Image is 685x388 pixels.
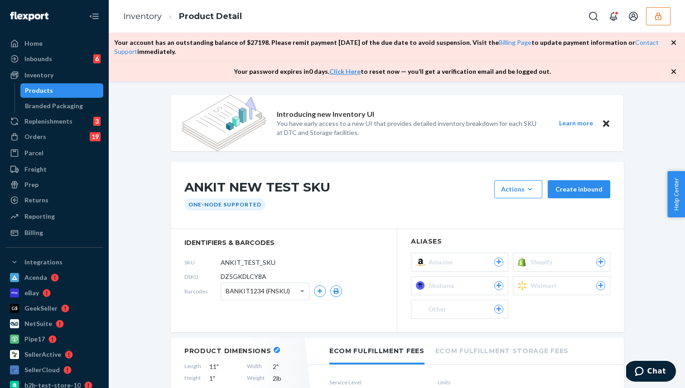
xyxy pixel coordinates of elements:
div: One-Node Supported [184,198,265,211]
a: Inbounds6 [5,52,103,66]
a: Inventory [5,68,103,82]
a: Acenda [5,270,103,285]
div: Returns [24,196,48,205]
span: 2 [273,362,302,371]
button: Learn more [553,118,598,129]
label: Units [438,378,467,386]
button: Amazon [411,253,508,272]
div: Billing [24,228,43,237]
div: NetSuite [24,319,52,328]
div: Branded Packaging [25,101,83,110]
div: SellerActive [24,350,61,359]
button: Walmart [513,276,610,295]
a: Home [5,36,103,51]
span: Skubana [429,281,458,290]
span: Shopify [531,258,556,267]
li: Ecom Fulfillment Fees [329,338,425,364]
p: Your account has an outstanding balance of $ 27198 . Please remit payment [DATE] of the due date ... [114,38,671,56]
span: Width [247,362,265,371]
span: 1 [209,374,239,383]
p: You have early access to a new UI that provides detailed inventory breakdown for each SKU at DTC ... [277,119,542,137]
span: 2 lb [273,374,302,383]
span: Barcodes [184,287,221,295]
a: Freight [5,162,103,177]
button: Close [600,118,612,129]
div: Replenishments [24,117,72,126]
button: Create inbound [548,180,610,198]
button: Actions [494,180,542,198]
button: Other [411,300,508,319]
button: Open notifications [604,7,622,25]
span: DSKU [184,273,221,281]
label: Service Level [329,378,430,386]
h2: Aliases [411,238,610,245]
button: Open Search Box [584,7,603,25]
div: Inbounds [24,54,52,63]
span: 11 [209,362,239,371]
a: Prep [5,177,103,192]
a: Returns [5,193,103,207]
button: Open account menu [624,7,642,25]
div: SellerCloud [24,365,60,374]
span: SKU [184,259,221,266]
iframe: Opens a widget where you can chat to one of our agents [626,361,676,383]
span: identifiers & barcodes [184,238,383,247]
a: Reporting [5,209,103,224]
div: Parcel [24,148,43,158]
div: Freight [24,165,47,174]
div: Integrations [24,258,63,267]
a: Inventory [123,11,162,21]
div: 6 [93,54,101,63]
div: Actions [501,185,535,194]
span: " [213,374,215,382]
div: Acenda [24,273,47,282]
button: Shopify [513,253,610,272]
button: Integrations [5,255,103,269]
a: Products [20,83,104,98]
div: Reporting [24,212,55,221]
span: Length [184,362,201,371]
span: Weight [247,374,265,383]
a: NetSuite [5,316,103,331]
li: Ecom Fulfillment Storage Fees [435,338,569,363]
h1: ANKIT NEW TEST SKU [184,180,490,198]
div: 19 [90,132,101,141]
span: Walmart [531,281,560,290]
img: Flexport logo [10,12,48,21]
a: Orders19 [5,129,103,144]
span: BANKIT1234 (FNSKU) [226,283,290,299]
h2: Product Dimensions [184,347,271,355]
a: Billing Page [499,38,531,46]
span: " [217,363,219,370]
span: Amazon [429,258,456,267]
a: Pipe17 [5,332,103,346]
span: DZ5GKDLCY8A [221,272,266,281]
p: Your password expires in 0 days . to reset now — you’ll get a verification email and be logged out. [234,67,551,76]
a: SellerActive [5,347,103,362]
div: Inventory [24,71,53,80]
a: Branded Packaging [20,99,104,113]
div: 3 [93,117,101,126]
div: Home [24,39,43,48]
a: Replenishments3 [5,114,103,129]
span: Height [184,374,201,383]
a: Product Detail [179,11,242,21]
span: " [276,363,279,370]
button: Close Navigation [85,7,103,25]
span: Other [429,305,450,314]
div: Pipe17 [24,335,45,344]
a: Click Here [329,67,361,75]
a: eBay [5,286,103,300]
ol: breadcrumbs [116,3,249,30]
div: GeekSeller [24,304,58,313]
div: Orders [24,132,46,141]
button: Help Center [667,171,685,217]
a: GeekSeller [5,301,103,316]
a: Parcel [5,146,103,160]
img: new-reports-banner-icon.82668bd98b6a51aee86340f2a7b77ae3.png [182,95,266,151]
p: Introducing new Inventory UI [277,109,374,120]
a: SellerCloud [5,363,103,377]
div: Prep [24,180,39,189]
